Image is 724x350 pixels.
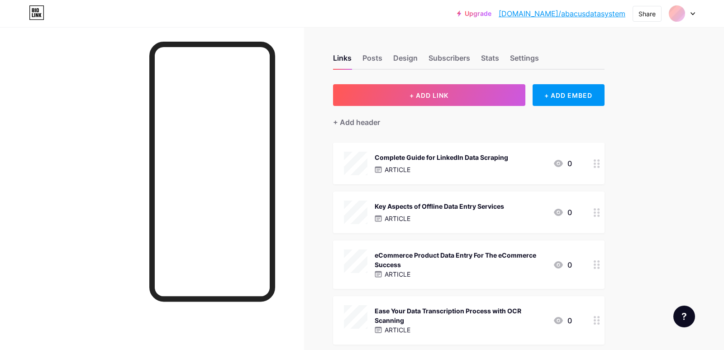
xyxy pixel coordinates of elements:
[457,10,491,17] a: Upgrade
[638,9,656,19] div: Share
[553,207,572,218] div: 0
[375,250,546,269] div: eCommerce Product Data Entry For The eCommerce Success
[385,214,410,223] p: ARTICLE
[375,306,546,325] div: Ease Your Data Transcription Process with OCR Scanning
[429,53,470,69] div: Subscribers
[375,153,508,162] div: Complete Guide for LinkedIn Data Scraping
[333,53,352,69] div: Links
[385,325,410,335] p: ARTICLE
[333,84,525,106] button: + ADD LINK
[333,117,380,128] div: + Add header
[481,53,499,69] div: Stats
[375,201,504,211] div: Key Aspects of Offline Data Entry Services
[499,8,625,19] a: [DOMAIN_NAME]/abacusdatasystem
[510,53,539,69] div: Settings
[553,259,572,270] div: 0
[385,165,410,174] p: ARTICLE
[393,53,418,69] div: Design
[385,269,410,279] p: ARTICLE
[553,315,572,326] div: 0
[362,53,382,69] div: Posts
[533,84,605,106] div: + ADD EMBED
[410,91,448,99] span: + ADD LINK
[553,158,572,169] div: 0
